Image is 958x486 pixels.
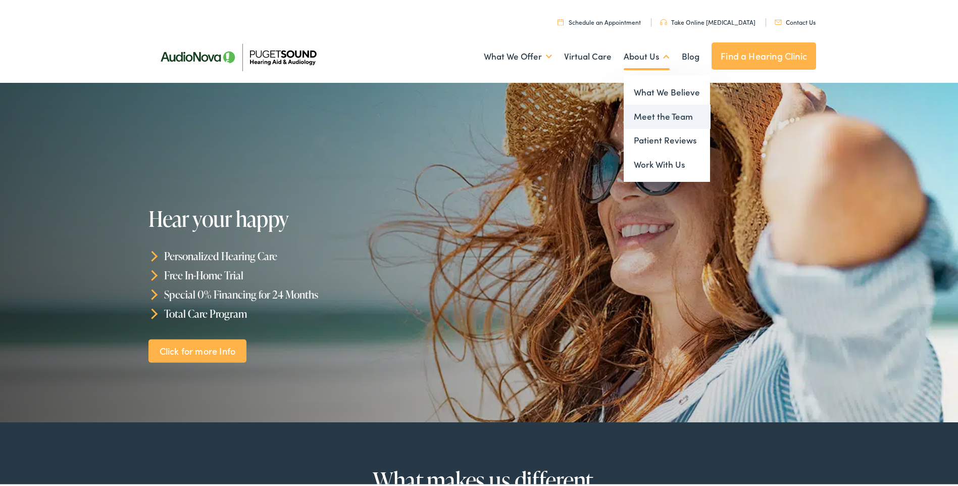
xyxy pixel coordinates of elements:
[682,36,699,73] a: Blog
[712,40,816,68] a: Find a Hearing Clinic
[624,126,710,151] a: Patient Reviews
[660,16,755,24] a: Take Online [MEDICAL_DATA]
[558,17,564,23] img: utility icon
[148,283,484,302] li: Special 0% Financing for 24 Months
[484,36,552,73] a: What We Offer
[775,18,782,23] img: utility icon
[148,302,484,321] li: Total Care Program
[148,205,456,228] h1: Hear your happy
[624,151,710,175] a: Work With Us
[558,16,641,24] a: Schedule an Appointment
[775,16,816,24] a: Contact Us
[148,264,484,283] li: Free In-Home Trial
[148,337,246,361] a: Click for more Info
[624,78,710,103] a: What We Believe
[660,17,667,23] img: utility icon
[624,103,710,127] a: Meet the Team
[564,36,612,73] a: Virtual Care
[624,36,670,73] a: About Us
[148,245,484,264] li: Personalized Hearing Care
